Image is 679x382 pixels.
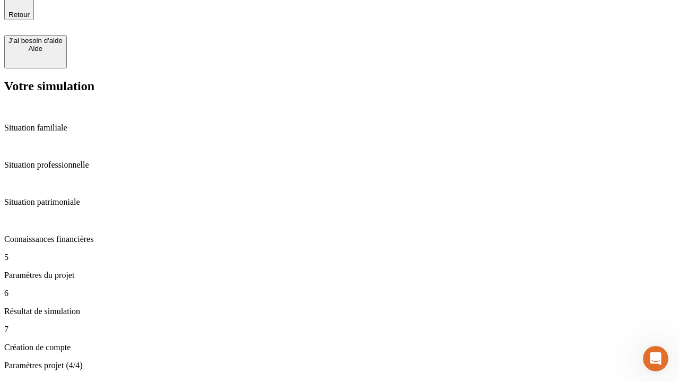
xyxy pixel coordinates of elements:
[4,271,675,280] p: Paramètres du projet
[4,253,675,262] p: 5
[8,37,63,45] div: J’ai besoin d'aide
[4,160,675,170] p: Situation professionnelle
[4,197,675,207] p: Situation patrimoniale
[4,361,675,370] p: Paramètres projet (4/4)
[8,45,63,53] div: Aide
[4,307,675,316] p: Résultat de simulation
[4,35,67,68] button: J’ai besoin d'aideAide
[643,346,668,371] iframe: Intercom live chat
[4,123,675,133] p: Situation familiale
[4,289,675,298] p: 6
[4,343,675,352] p: Création de compte
[8,11,30,19] span: Retour
[4,79,675,93] h2: Votre simulation
[4,325,675,334] p: 7
[4,235,675,244] p: Connaissances financières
